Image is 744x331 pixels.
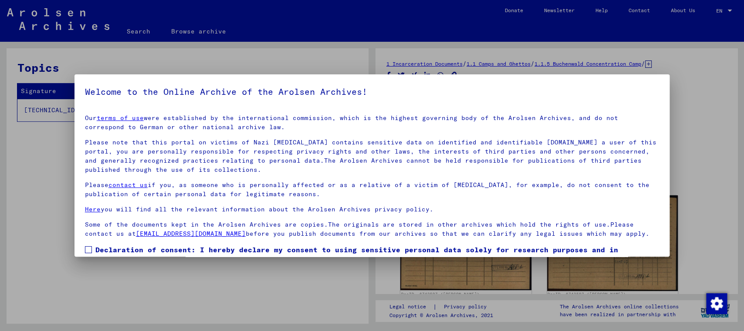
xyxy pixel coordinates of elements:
a: Here [85,205,101,213]
a: terms of use [97,114,144,122]
div: Change consent [706,293,727,314]
a: [EMAIL_ADDRESS][DOMAIN_NAME] [136,230,246,237]
p: Please note that this portal on victims of Nazi [MEDICAL_DATA] contains sensitive data on identif... [85,138,659,174]
img: Change consent [706,293,727,314]
p: Some of the documents kept in the Arolsen Archives are copies.The originals are stored in other a... [85,220,659,238]
a: contact us [108,181,148,189]
p: you will find all the relevant information about the Arolsen Archives privacy policy. [85,205,659,214]
p: Our were established by the international commission, which is the highest governing body of the ... [85,114,659,132]
p: Please if you, as someone who is personally affected or as a relative of a victim of [MEDICAL_DAT... [85,181,659,199]
span: Declaration of consent: I hereby declare my consent to using sensitive personal data solely for r... [95,244,659,276]
h5: Welcome to the Online Archive of the Arolsen Archives! [85,85,659,99]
